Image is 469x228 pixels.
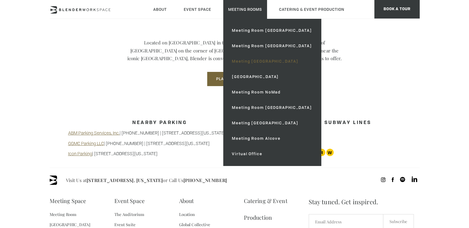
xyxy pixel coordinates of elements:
[183,177,227,183] a: [PHONE_NUMBER]
[114,209,145,220] a: The Auditorium
[326,149,334,156] span: W
[227,115,317,131] a: Meeting [GEOGRAPHIC_DATA]
[68,120,251,126] h3: Nearby Parking
[309,193,420,211] span: Stay tuned. Get inspired.
[68,140,251,147] p: | [PHONE_NUMBER] | [STREET_ADDRESS][US_STATE]
[227,100,317,115] a: Meeting Room [GEOGRAPHIC_DATA]
[227,69,317,85] a: [GEOGRAPHIC_DATA]
[127,39,343,63] p: Located on [GEOGRAPHIC_DATA] in the heart of [GEOGRAPHIC_DATA]. Just North of [GEOGRAPHIC_DATA] o...
[68,151,251,157] p: | [STREET_ADDRESS][US_STATE]
[268,120,401,126] h3: Nearby Subway Lines
[244,193,309,226] a: Catering & Event Production
[227,131,317,146] a: Meeting Room Alcove
[227,146,317,162] a: Virtual Office
[207,72,262,86] button: Plan Your Event
[179,193,194,209] a: About
[68,140,104,146] a: GGMC Parking LLC
[227,54,317,69] a: Meeting [GEOGRAPHIC_DATA]
[66,176,227,185] span: Visit Us at or Call Us
[268,149,401,163] p: [STREET_ADDRESS]
[227,23,317,38] a: Meeting Room [GEOGRAPHIC_DATA]
[114,193,145,209] a: Event Space
[50,193,86,209] a: Meeting Space
[68,151,92,156] a: Icon Parking
[68,130,251,136] p: | [PHONE_NUMBER] | [STREET_ADDRESS][US_STATE]
[87,177,163,183] a: [STREET_ADDRESS]. [US_STATE]
[68,130,120,136] a: ABM Parking Services, Inc.
[318,149,325,156] span: R
[268,130,401,144] p: [STREET_ADDRESS]
[179,209,195,220] a: Location
[227,85,317,100] a: Meeting Room NoMad
[227,38,317,54] a: Meeting Room [GEOGRAPHIC_DATA]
